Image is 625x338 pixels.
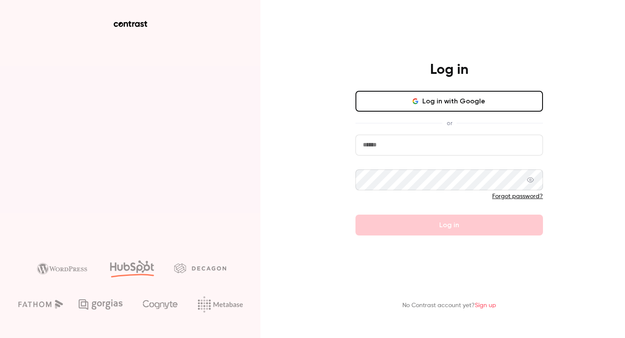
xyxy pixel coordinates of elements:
[475,302,496,308] a: Sign up
[174,263,226,273] img: decagon
[492,193,543,199] a: Forgot password?
[355,91,543,112] button: Log in with Google
[442,119,457,128] span: or
[402,301,496,310] p: No Contrast account yet?
[430,61,468,79] h4: Log in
